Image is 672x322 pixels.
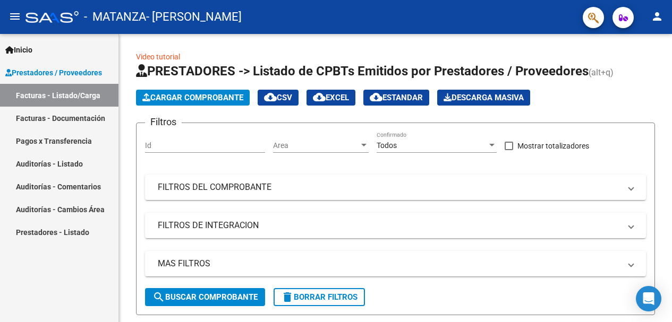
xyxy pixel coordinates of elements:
mat-panel-title: FILTROS DEL COMPROBANTE [158,181,620,193]
mat-icon: menu [8,10,21,23]
span: Prestadores / Proveedores [5,67,102,79]
button: CSV [258,90,299,106]
button: Cargar Comprobante [136,90,250,106]
span: Inicio [5,44,32,56]
button: Descarga Masiva [437,90,530,106]
a: Video tutorial [136,53,180,61]
mat-icon: cloud_download [264,91,277,103]
span: Todos [377,141,397,150]
span: - MATANZA [84,5,146,29]
button: Buscar Comprobante [145,288,265,306]
button: Borrar Filtros [274,288,365,306]
mat-icon: cloud_download [370,91,382,103]
button: EXCEL [307,90,355,106]
button: Estandar [363,90,429,106]
span: Area [273,141,359,150]
mat-expansion-panel-header: MAS FILTROS [145,251,646,276]
span: (alt+q) [589,67,614,77]
span: Mostrar totalizadores [517,140,589,152]
span: Borrar Filtros [281,292,358,302]
h3: Filtros [145,115,182,129]
mat-panel-title: MAS FILTROS [158,258,620,269]
app-download-masive: Descarga masiva de comprobantes (adjuntos) [437,90,530,106]
span: Buscar Comprobante [152,292,258,302]
mat-expansion-panel-header: FILTROS DEL COMPROBANTE [145,175,646,200]
mat-expansion-panel-header: FILTROS DE INTEGRACION [145,213,646,238]
mat-icon: person [651,10,664,23]
span: Cargar Comprobante [142,93,243,102]
mat-icon: delete [281,291,294,303]
mat-icon: search [152,291,165,303]
mat-icon: cloud_download [313,91,326,103]
div: Open Intercom Messenger [636,286,661,311]
span: PRESTADORES -> Listado de CPBTs Emitidos por Prestadores / Proveedores [136,64,589,79]
span: CSV [264,93,292,102]
span: Descarga Masiva [444,93,524,102]
span: - [PERSON_NAME] [146,5,242,29]
span: Estandar [370,93,423,102]
mat-panel-title: FILTROS DE INTEGRACION [158,220,620,231]
span: EXCEL [313,93,349,102]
